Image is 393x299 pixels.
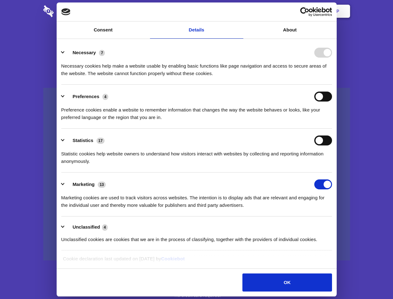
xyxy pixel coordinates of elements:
h4: Auto-redaction of sensitive data, encrypted data sharing and self-destructing private chats. Shar... [43,57,350,77]
span: 17 [96,138,105,144]
button: Marketing (13) [61,179,110,189]
button: OK [242,273,332,292]
img: logo-wordmark-white-trans-d4663122ce5f474addd5e946df7df03e33cb6a1c49d2221995e7729f52c070b2.svg [43,5,96,17]
a: Consent [57,21,150,39]
a: Cookiebot [161,256,185,261]
a: About [243,21,337,39]
div: Unclassified cookies are cookies that we are in the process of classifying, together with the pro... [61,231,332,243]
div: Preference cookies enable a website to remember information that changes the way the website beha... [61,102,332,121]
span: 4 [102,94,108,100]
a: Login [282,2,309,21]
label: Statistics [73,138,93,143]
div: Necessary cookies help make a website usable by enabling basic functions like page navigation and... [61,58,332,77]
a: Details [150,21,243,39]
a: Contact [252,2,281,21]
h1: Eliminate Slack Data Loss. [43,28,350,50]
label: Marketing [73,182,95,187]
a: Pricing [183,2,210,21]
button: Preferences (4) [61,92,112,102]
span: 4 [102,224,108,230]
a: Usercentrics Cookiebot - opens in a new window [278,7,332,17]
iframe: Drift Widget Chat Controller [362,268,386,292]
span: 13 [98,182,106,188]
div: Marketing cookies are used to track visitors across websites. The intention is to display ads tha... [61,189,332,209]
button: Unclassified (4) [61,223,112,231]
label: Preferences [73,94,99,99]
button: Statistics (17) [61,135,109,145]
a: Wistia video thumbnail [43,88,350,261]
span: 7 [99,50,105,56]
div: Statistic cookies help website owners to understand how visitors interact with websites by collec... [61,145,332,165]
label: Necessary [73,50,96,55]
div: Cookie declaration last updated on [DATE] by [58,255,335,267]
img: logo [61,8,71,15]
button: Necessary (7) [61,48,109,58]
